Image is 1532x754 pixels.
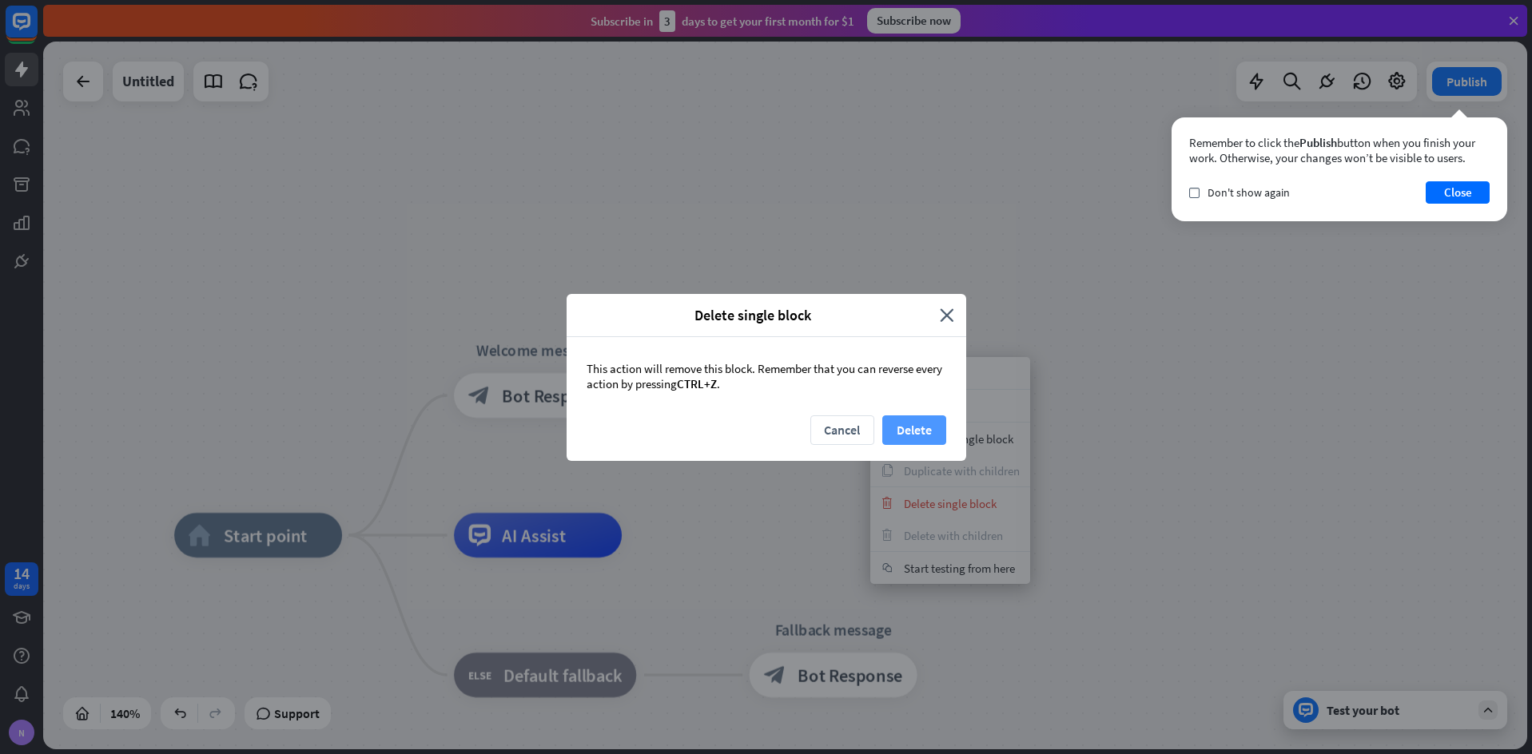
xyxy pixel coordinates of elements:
[940,306,954,324] i: close
[810,415,874,445] button: Cancel
[1426,181,1490,204] button: Close
[13,6,61,54] button: Open LiveChat chat widget
[1299,135,1337,150] span: Publish
[1208,185,1290,200] span: Don't show again
[677,376,717,391] span: CTRL+Z
[567,337,966,415] div: This action will remove this block. Remember that you can reverse every action by pressing .
[1189,135,1490,165] div: Remember to click the button when you finish your work. Otherwise, your changes won’t be visible ...
[579,306,928,324] span: Delete single block
[882,415,946,445] button: Delete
